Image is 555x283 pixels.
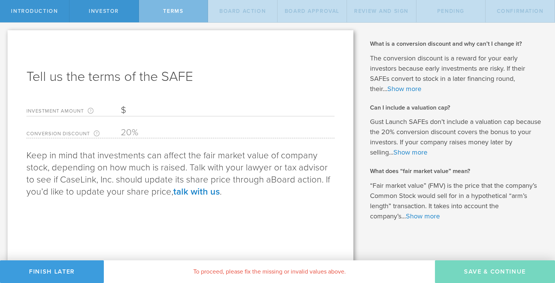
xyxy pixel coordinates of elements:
span: terms [163,8,183,14]
h2: What is a conversion discount and why can’t I change it? [370,40,544,48]
span: Investor [89,8,119,14]
h1: Tell us the terms of the SAFE [26,68,335,86]
div: To proceed, please fix the missing or invalid values above. [104,260,435,283]
a: talk with us [173,186,220,197]
a: Show more [393,148,427,156]
a: Show more [387,85,421,93]
iframe: Chat Widget [517,224,555,260]
span: Pending [437,8,464,14]
span: Board Action [219,8,266,14]
span: Board Approval [285,8,339,14]
label: Conversion Discount [26,130,121,138]
span: Board action [271,174,322,185]
span: Confirmation [497,8,544,14]
a: Show more [406,212,440,220]
h2: What does “fair market value” mean? [370,167,544,175]
p: Gust Launch SAFEs don’t include a valuation cap because the 20% conversion discount covers the bo... [370,117,544,158]
p: Keep in mind that investments can affect the fair market value of company stock, depending on how... [26,150,335,198]
p: “Fair market value” (FMV) is the price that the company’s Common Stock would sell for in a hypoth... [370,181,544,221]
button: Save & Continue [435,260,555,283]
span: Review and Sign [354,8,409,14]
h2: Can I include a valuation cap? [370,104,544,112]
label: Investment Amount [26,108,121,116]
span: Introduction [11,8,58,14]
p: The conversion discount is a reward for your early investors because early investments are risky.... [370,53,544,94]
